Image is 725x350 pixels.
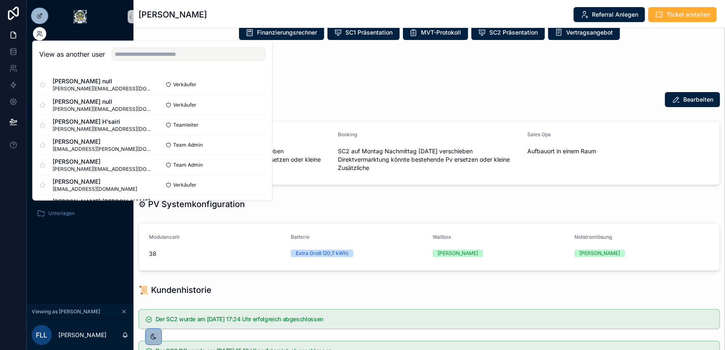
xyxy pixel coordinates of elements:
[327,25,400,40] button: SC1 Präsentation
[648,7,717,22] button: Ticket erstellen
[471,25,545,40] button: SC2 Präsentation
[173,81,196,88] span: Verkäufer
[53,117,152,126] span: [PERSON_NAME] H'sairi
[173,182,196,188] span: Verkäufer
[579,250,620,257] div: [PERSON_NAME]
[32,39,128,54] a: Monatliche Performance
[138,9,207,20] h1: [PERSON_NAME]
[58,331,106,339] p: [PERSON_NAME]
[173,122,199,128] span: Teamleiter
[548,25,620,40] button: Vertragsangebot
[32,106,128,121] a: Aktive Kunden
[138,284,211,296] h1: 📜 Kundenhistorie
[173,142,203,148] span: Team Admin
[346,28,393,37] span: SC1 Präsentation
[53,186,137,192] span: [EMAIL_ADDRESS][DOMAIN_NAME]
[53,157,152,166] span: [PERSON_NAME]
[32,189,128,204] a: [PERSON_NAME]
[403,25,468,40] button: MVT-Protokoll
[149,250,284,258] span: 38
[39,49,105,59] h2: View as another user
[138,198,245,210] h1: ⚙ PV Systemkonfiguration
[48,210,75,217] span: Unterlagen
[438,250,478,257] div: [PERSON_NAME]
[32,206,128,221] a: Unterlagen
[574,7,645,22] button: Referral Anlegen
[173,102,196,108] span: Verkäufer
[527,131,551,137] span: Sales Ops
[291,234,310,240] span: Batterie
[53,106,152,112] span: [PERSON_NAME][EMAIL_ADDRESS][DOMAIN_NAME]
[433,234,451,240] span: Wallbox
[592,10,638,19] span: Referral Anlegen
[32,72,128,87] a: Mein Kalender
[32,308,100,315] span: Viewing as [PERSON_NAME]
[527,147,710,155] span: Aufbauort in einem Raum
[32,56,128,71] a: Home
[53,77,152,85] span: [PERSON_NAME] null
[53,85,152,92] span: [PERSON_NAME][EMAIL_ADDRESS][DOMAIN_NAME]
[27,33,133,232] div: scrollable content
[665,92,720,107] button: Bearbeiten
[683,95,713,104] span: Bearbeiten
[490,28,538,37] span: SC2 Präsentation
[239,25,324,40] button: Finanzierungsrechner
[149,234,179,240] span: Modulanzahl
[36,330,48,340] span: FLL
[566,28,613,37] span: Vertragsangebot
[338,131,357,137] span: Booking
[338,147,520,172] span: SC2 auf Montag Nachmittag [DATE] verschieben Direktvermarktung könnte bestehende Pv ersetzen oder...
[53,166,152,172] span: [PERSON_NAME][EMAIL_ADDRESS][DOMAIN_NAME]
[667,10,710,19] span: Ticket erstellen
[53,146,152,152] span: [EMAIL_ADDRESS][PERSON_NAME][DOMAIN_NAME]
[53,137,152,146] span: [PERSON_NAME]
[53,97,152,106] span: [PERSON_NAME] null
[53,197,152,206] span: [PERSON_NAME] [PERSON_NAME]
[73,10,87,23] img: App logo
[53,177,137,186] span: [PERSON_NAME]
[32,89,128,104] a: Neue Kunden
[173,162,203,168] span: Team Admin
[296,250,348,257] div: Extra Groß (20,7 kWh)
[156,316,713,322] h5: Der SC2 wurde am 27.8.2025 17:24 Uhr erfolgreich abgeschlossen
[574,234,612,240] span: Notstromlösung
[257,28,317,37] span: Finanzierungsrechner
[421,28,461,37] span: MVT-Protokoll
[53,126,152,132] span: [PERSON_NAME][EMAIL_ADDRESS][DOMAIN_NAME]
